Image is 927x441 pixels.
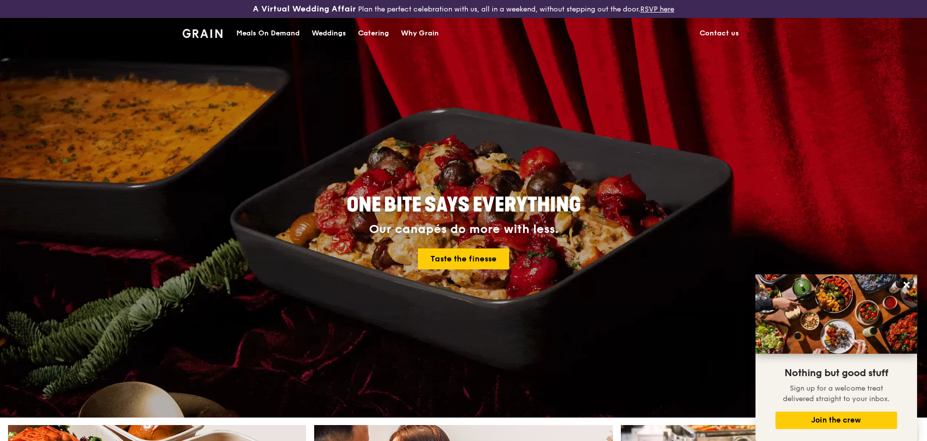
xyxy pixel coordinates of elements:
[401,18,439,48] div: Why Grain
[755,274,917,354] img: DSC07876-Edit02-Large.jpeg
[395,18,445,48] a: Why Grain
[640,5,674,13] a: RSVP here
[284,222,643,236] div: Our canapés do more with less.
[306,18,352,48] a: Weddings
[183,17,223,47] a: GrainGrain
[783,384,890,403] span: Sign up for a welcome treat delivered straight to your inbox.
[347,193,581,217] span: ONE BITE SAYS EVERYTHING
[352,18,395,48] a: Catering
[358,18,389,48] div: Catering
[899,277,915,293] button: Close
[253,4,356,14] h3: A Virtual Wedding Affair
[177,4,751,14] div: Plan the perfect celebration with us, all in a weekend, without stepping out the door.
[236,18,300,48] div: Meals On Demand
[694,18,745,48] a: Contact us
[312,18,346,48] div: Weddings
[784,367,888,379] span: Nothing but good stuff
[183,29,223,38] img: Grain
[775,412,897,429] button: Join the crew
[418,248,509,269] a: Taste the finesse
